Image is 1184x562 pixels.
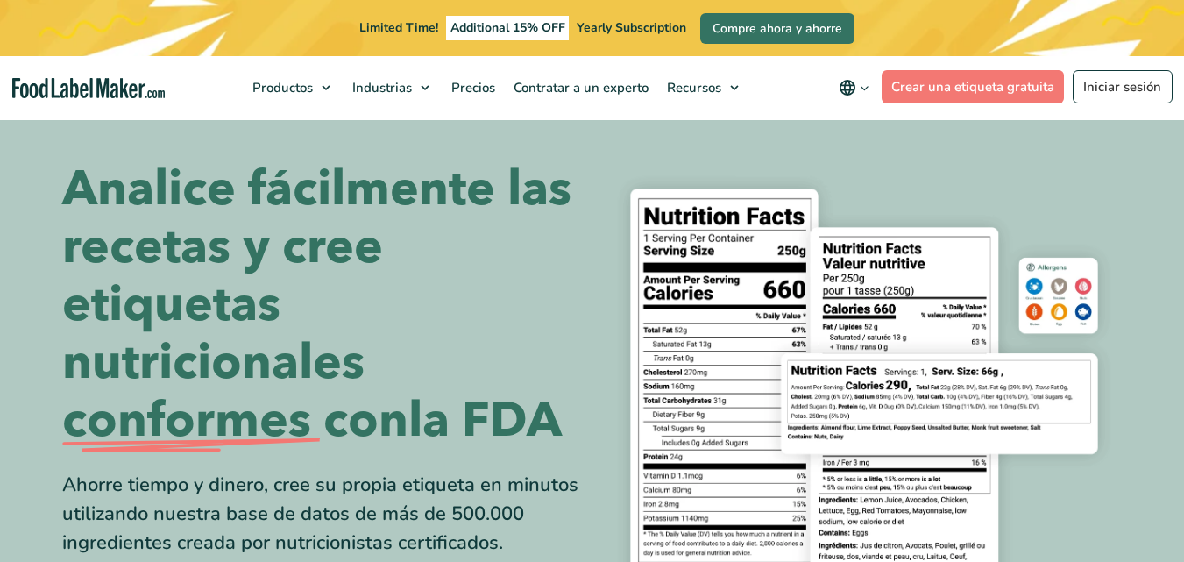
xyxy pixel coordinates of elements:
[658,56,748,119] a: Recursos
[62,392,408,450] span: conformes con
[1073,70,1173,103] a: Iniciar sesión
[577,19,686,36] span: Yearly Subscription
[505,56,654,119] a: Contratar a un experto
[700,13,854,44] a: Compre ahora y ahorre
[244,56,339,119] a: Productos
[347,79,414,96] span: Industrias
[508,79,650,96] span: Contratar a un experto
[882,70,1065,103] a: Crear una etiqueta gratuita
[344,56,438,119] a: Industrias
[662,79,723,96] span: Recursos
[446,16,570,40] span: Additional 15% OFF
[62,160,579,450] h1: Analice fácilmente las recetas y cree etiquetas nutricionales la FDA
[443,56,500,119] a: Precios
[446,79,497,96] span: Precios
[62,471,579,558] div: Ahorre tiempo y dinero, cree su propia etiqueta en minutos utilizando nuestra base de datos de má...
[247,79,315,96] span: Productos
[359,19,438,36] span: Limited Time!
